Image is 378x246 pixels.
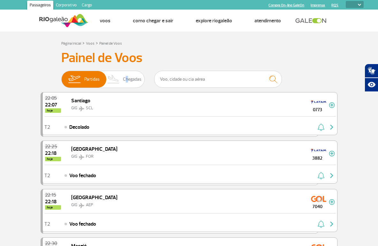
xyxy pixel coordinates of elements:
h3: Painel de Voos [61,50,317,66]
span: SCL [86,105,93,111]
a: Imprensa [311,3,325,7]
span: T2 [44,222,50,226]
a: Passageiros [27,1,53,11]
img: seta-direita-painel-voo.svg [328,123,336,131]
img: LAN Airlines [311,97,326,107]
input: Voo, cidade ou cia aérea [154,71,282,88]
a: Voos [100,18,110,24]
img: seta-direita-painel-voo.svg [328,172,336,179]
img: slider-embarque [64,71,84,88]
span: GIG [71,154,77,159]
span: 2025-09-27 22:05:00 [45,96,61,101]
a: Corporativo [53,1,79,11]
span: 2025-09-27 22:25:00 [45,144,61,149]
span: 2025-09-27 22:15:00 [45,192,61,198]
span: GIG [71,202,77,207]
a: Voos [86,41,94,46]
div: Plugin de acessibilidade da Hand Talk. [365,64,378,92]
button: Abrir tradutor de língua de sinais. [365,64,378,78]
img: seta-direita-painel-voo.svg [328,220,336,228]
span: 2025-09-27 22:07:12 [45,102,61,107]
img: mais-info-painel-voo.svg [329,151,335,156]
a: Compra On-line GaleOn [268,3,304,7]
span: AEP [86,202,93,207]
span: T2 [44,125,50,129]
button: Abrir recursos assistivos. [365,78,378,92]
a: > [82,39,85,47]
span: Voo fechado [69,172,96,179]
img: GOL Transportes Aereos [311,194,326,204]
span: 3882 [306,155,329,162]
a: Painel de Voos [99,41,122,46]
span: Santiago [71,98,90,104]
span: 2025-09-27 22:18:00 [45,151,61,156]
span: hoje [45,205,61,210]
span: 2025-09-27 22:18:35 [45,199,61,204]
span: T2 [44,173,50,178]
img: mais-info-painel-voo.svg [329,102,335,108]
span: Partidas [84,71,100,88]
span: 2025-09-27 22:30:00 [45,241,61,246]
img: TAM LINHAS AEREAS [311,145,326,156]
a: > [96,39,98,47]
a: RQS [331,3,338,7]
span: [GEOGRAPHIC_DATA] [71,194,117,201]
img: sino-painel-voo.svg [318,123,324,131]
span: FOR [86,154,94,159]
a: Explore RIOgaleão [196,18,232,24]
span: GIG [71,105,77,111]
span: hoje [45,157,61,161]
a: Como chegar e sair [133,18,173,24]
span: 7040 [306,203,329,210]
img: mais-info-painel-voo.svg [329,199,335,205]
img: sino-painel-voo.svg [318,220,324,228]
span: [GEOGRAPHIC_DATA] [71,146,117,152]
span: Voo fechado [69,220,96,228]
a: Cargo [79,1,94,11]
span: hoje [45,108,61,113]
img: slider-desembarque [104,71,123,88]
a: Página Inicial [61,41,81,46]
span: Chegadas [123,71,141,88]
span: 0773 [306,106,329,113]
a: Atendimento [254,18,281,24]
img: sino-painel-voo.svg [318,172,324,179]
span: Decolado [69,123,89,131]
